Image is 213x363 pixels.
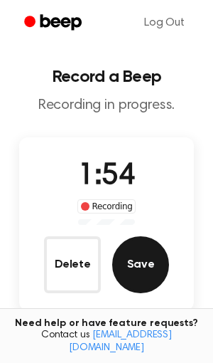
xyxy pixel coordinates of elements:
h1: Record a Beep [11,68,202,85]
span: Contact us [9,330,204,354]
span: 1:54 [78,162,135,191]
button: Delete Audio Record [44,236,101,293]
a: Beep [14,9,94,37]
p: Recording in progress. [11,97,202,115]
button: Save Audio Record [112,236,169,293]
a: Log Out [130,6,199,40]
div: Recording [77,199,136,214]
a: [EMAIL_ADDRESS][DOMAIN_NAME] [69,330,172,353]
